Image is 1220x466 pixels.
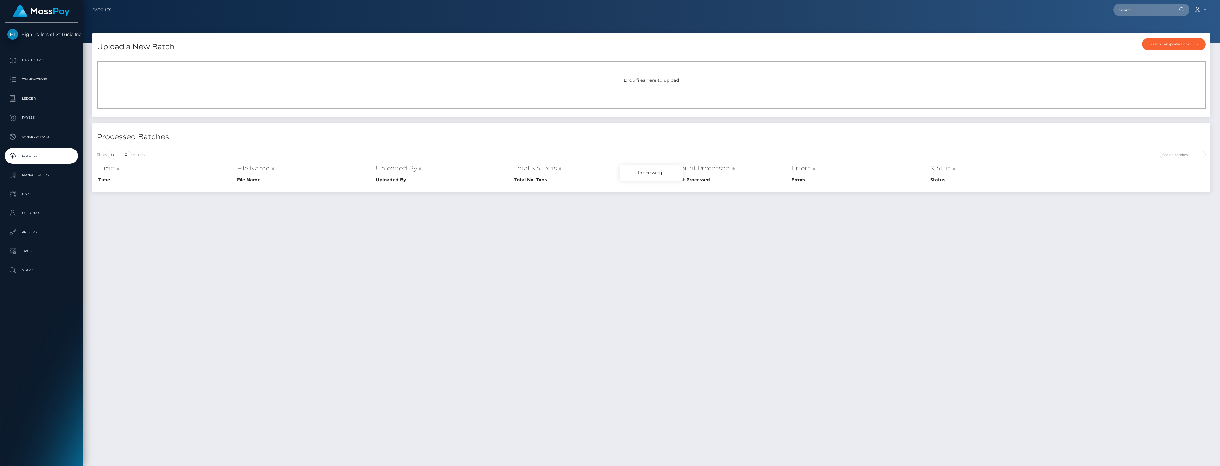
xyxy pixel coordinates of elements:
[97,131,647,143] h4: Processed Batches
[92,3,111,17] a: Batches
[7,208,75,218] p: User Profile
[5,262,78,278] a: Search
[7,151,75,161] p: Batches
[929,162,1067,175] th: Status
[97,162,235,175] th: Time
[513,162,651,175] th: Total No. Txns
[5,224,78,240] a: API Keys
[108,151,132,158] select: Showentries
[235,175,374,185] th: File Name
[7,29,18,40] img: High Rollers of St Lucie Inc
[5,243,78,259] a: Taxes
[97,175,235,185] th: Time
[790,162,928,175] th: Errors
[929,175,1067,185] th: Status
[1113,4,1173,16] input: Search...
[7,56,75,65] p: Dashboard
[7,170,75,180] p: Manage Users
[651,175,790,185] th: Total Amount Processed
[5,129,78,145] a: Cancellations
[5,110,78,126] a: Payees
[651,162,790,175] th: Total Amount Processed
[7,94,75,103] p: Ledger
[5,52,78,68] a: Dashboard
[1149,42,1191,47] div: Batch Template Download
[7,227,75,237] p: API Keys
[5,186,78,202] a: Links
[620,165,683,181] div: Processing...
[7,132,75,142] p: Cancellations
[5,91,78,107] a: Ledger
[5,148,78,164] a: Batches
[235,162,374,175] th: File Name
[513,175,651,185] th: Total No. Txns
[1142,38,1206,50] button: Batch Template Download
[1160,151,1206,158] input: Search batches
[374,175,513,185] th: Uploaded By
[624,77,679,83] span: Drop files here to upload
[97,151,145,158] label: Show entries
[5,31,78,37] span: High Rollers of St Lucie Inc
[7,247,75,256] p: Taxes
[374,162,513,175] th: Uploaded By
[5,205,78,221] a: User Profile
[7,266,75,275] p: Search
[7,189,75,199] p: Links
[5,72,78,87] a: Transactions
[13,5,70,17] img: MassPay Logo
[7,75,75,84] p: Transactions
[97,41,175,52] h4: Upload a New Batch
[5,167,78,183] a: Manage Users
[7,113,75,122] p: Payees
[790,175,928,185] th: Errors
